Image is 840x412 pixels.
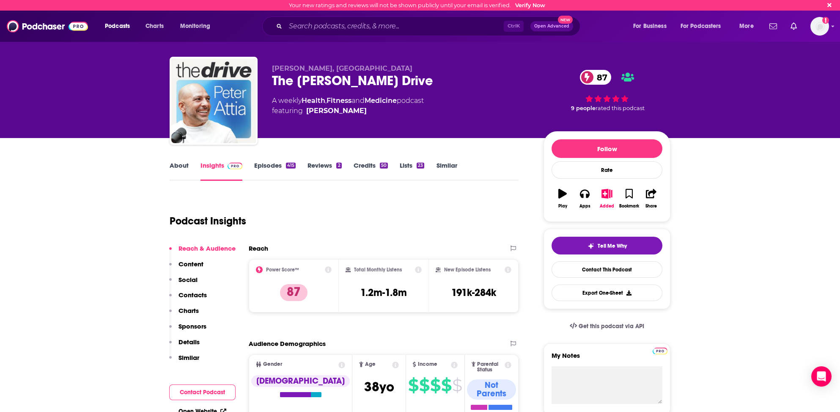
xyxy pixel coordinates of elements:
[552,261,662,278] a: Contact This Podcast
[515,2,545,8] a: Verify Now
[169,384,236,400] button: Contact Podcast
[171,58,256,143] img: The Peter Attia Drive
[627,19,677,33] button: open menu
[99,19,141,33] button: open menu
[733,19,764,33] button: open menu
[552,237,662,254] button: tell me why sparkleTell Me Why
[451,286,496,299] h3: 191k-284k
[417,163,424,169] div: 23
[336,163,341,169] div: 2
[200,161,242,181] a: InsightsPodchaser Pro
[266,267,299,273] h2: Power Score™
[169,244,236,260] button: Reach & Audience
[681,20,721,32] span: For Podcasters
[477,362,503,373] span: Parental Status
[552,183,574,214] button: Play
[169,322,206,338] button: Sponsors
[579,204,590,209] div: Apps
[739,20,754,32] span: More
[530,21,573,31] button: Open AdvancedNew
[272,106,424,116] span: featuring
[178,260,203,268] p: Content
[452,379,462,392] span: $
[645,204,657,209] div: Share
[640,183,662,214] button: Share
[618,183,640,214] button: Bookmark
[169,307,199,322] button: Charts
[178,276,198,284] p: Social
[810,17,829,36] img: User Profile
[558,16,573,24] span: New
[228,163,242,169] img: Podchaser Pro
[552,285,662,301] button: Export One-Sheet
[364,379,394,395] span: 38 yo
[306,106,367,116] a: Dr. Peter Attia
[140,19,169,33] a: Charts
[251,375,350,387] div: [DEMOGRAPHIC_DATA]
[249,340,326,348] h2: Audience Demographics
[418,362,437,367] span: Income
[169,276,198,291] button: Social
[571,105,596,111] span: 9 people
[351,97,365,105] span: and
[419,379,429,392] span: $
[354,161,388,181] a: Credits50
[811,366,832,387] div: Open Intercom Messenger
[105,20,130,32] span: Podcasts
[365,362,376,367] span: Age
[558,204,567,209] div: Play
[169,354,199,369] button: Similar
[178,338,200,346] p: Details
[580,70,612,85] a: 87
[810,17,829,36] span: Logged in as BretAita
[270,17,588,36] div: Search podcasts, credits, & more...
[254,161,296,181] a: Episodes415
[598,243,627,249] span: Tell Me Why
[766,19,780,33] a: Show notifications dropdown
[653,348,667,354] img: Podchaser Pro
[169,260,203,276] button: Content
[619,204,639,209] div: Bookmark
[178,291,207,299] p: Contacts
[400,161,424,181] a: Lists23
[170,161,189,181] a: About
[285,19,504,33] input: Search podcasts, credits, & more...
[169,291,207,307] button: Contacts
[178,244,236,252] p: Reach & Audience
[408,379,418,392] span: $
[444,267,491,273] h2: New Episode Listens
[289,2,545,8] div: Your new ratings and reviews will not be shown publicly until your email is verified.
[544,64,670,117] div: 87 9 peoplerated this podcast
[787,19,800,33] a: Show notifications dropdown
[810,17,829,36] button: Show profile menu
[596,183,618,214] button: Added
[169,338,200,354] button: Details
[552,351,662,366] label: My Notes
[145,20,164,32] span: Charts
[380,163,388,169] div: 50
[178,307,199,315] p: Charts
[675,19,733,33] button: open menu
[596,105,645,111] span: rated this podcast
[178,322,206,330] p: Sponsors
[430,379,440,392] span: $
[354,267,402,273] h2: Total Monthly Listens
[327,97,351,105] a: Fitness
[365,97,397,105] a: Medicine
[174,19,221,33] button: open menu
[325,97,327,105] span: ,
[360,286,407,299] h3: 1.2m-1.8m
[822,17,829,24] svg: Email not verified
[588,70,612,85] span: 87
[633,20,667,32] span: For Business
[170,215,246,227] h1: Podcast Insights
[178,354,199,362] p: Similar
[272,96,424,116] div: A weekly podcast
[441,379,451,392] span: $
[272,64,412,72] span: [PERSON_NAME], [GEOGRAPHIC_DATA]
[504,21,524,32] span: Ctrl K
[7,18,88,34] img: Podchaser - Follow, Share and Rate Podcasts
[563,316,651,337] a: Get this podcast via API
